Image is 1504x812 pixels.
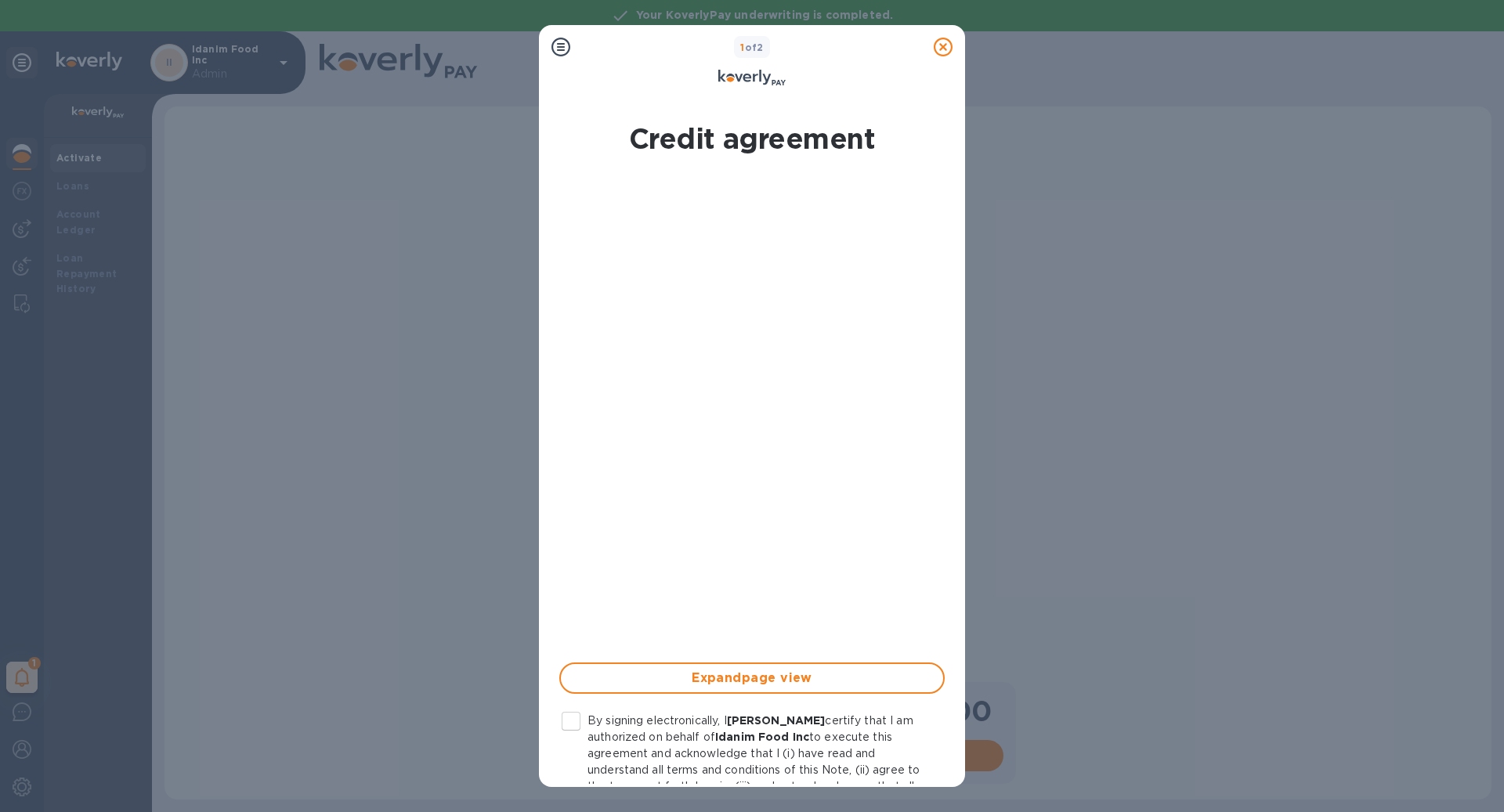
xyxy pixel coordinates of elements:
h1: Credit agreement [629,122,875,155]
b: Idanim Food Inc [715,731,809,743]
span: 1 [740,42,744,53]
b: of 2 [740,42,764,53]
b: [PERSON_NAME] [727,714,826,727]
button: Expandpage view [559,662,945,694]
span: Expand page view [573,669,931,687]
